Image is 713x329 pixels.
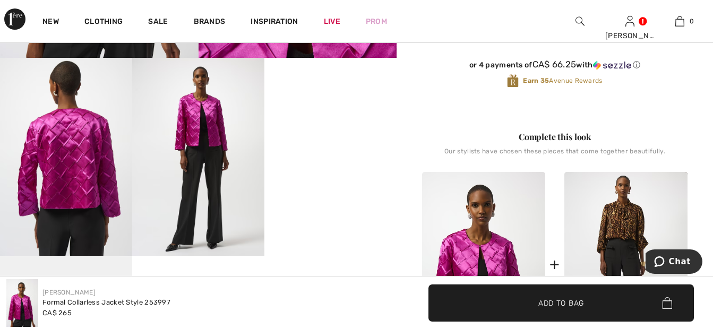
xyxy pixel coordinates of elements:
[324,16,340,27] a: Live
[575,15,585,28] img: search the website
[662,297,672,309] img: Bag.svg
[264,58,397,124] video: Your browser does not support the video tag.
[4,8,25,30] img: 1ère Avenue
[507,74,519,88] img: Avenue Rewards
[422,148,688,163] div: Our stylists have chosen these pieces that come together beautifully.
[194,17,226,28] a: Brands
[251,17,298,28] span: Inspiration
[625,15,634,28] img: My Info
[422,59,688,74] div: or 4 payments ofCA$ 66.25withSezzle Click to learn more about Sezzle
[132,58,264,256] img: Formal Collarless Jacket Style 253997. 4
[148,17,168,28] a: Sale
[532,59,577,70] span: CA$ 66.25
[523,77,549,84] strong: Earn 35
[549,253,560,276] div: +
[690,16,694,26] span: 0
[422,59,688,70] div: or 4 payments of with
[605,30,654,41] div: [PERSON_NAME]
[42,297,170,308] div: Formal Collarless Jacket Style 253997
[6,279,38,327] img: Formal Collarless Jacket Style 253997
[523,76,602,85] span: Avenue Rewards
[42,309,72,317] span: CA$ 265
[625,16,634,26] a: Sign In
[538,297,584,308] span: Add to Bag
[655,15,704,28] a: 0
[428,284,694,322] button: Add to Bag
[593,60,631,70] img: Sezzle
[42,289,96,296] a: [PERSON_NAME]
[366,16,387,27] a: Prom
[422,131,688,143] div: Complete this look
[84,17,123,28] a: Clothing
[675,15,684,28] img: My Bag
[646,249,702,276] iframe: Opens a widget where you can chat to one of our agents
[42,17,59,28] a: New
